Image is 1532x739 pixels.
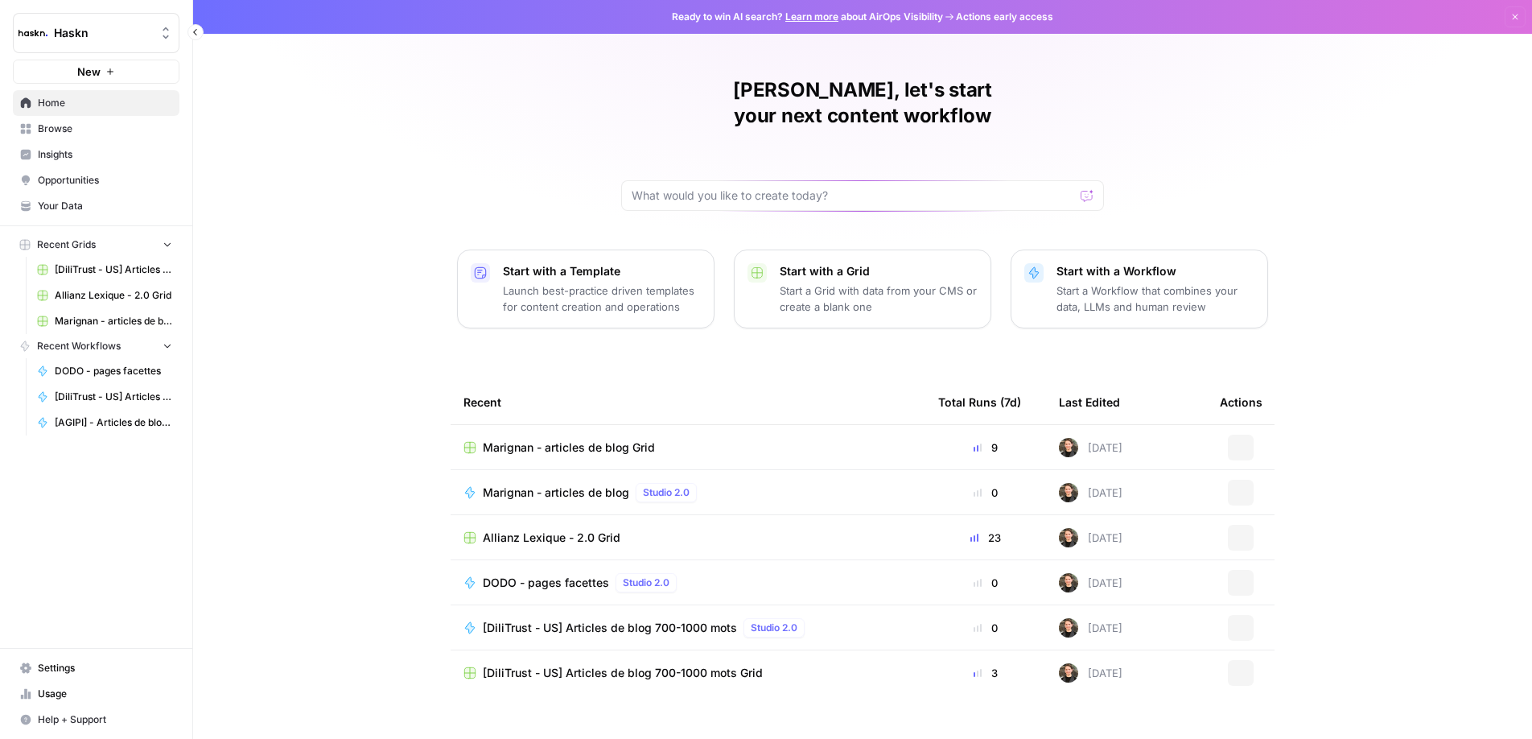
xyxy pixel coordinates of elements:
div: [DATE] [1059,483,1122,502]
img: uhgcgt6zpiex4psiaqgkk0ok3li6 [1059,483,1078,502]
span: Studio 2.0 [623,576,669,590]
span: Your Data [38,199,172,213]
div: Actions [1220,380,1262,424]
a: Learn more [785,10,838,23]
a: Allianz Lexique - 2.0 Grid [30,283,179,308]
div: 0 [938,620,1033,636]
span: [DiliTrust - US] Articles de blog 700-1000 mots Grid [483,665,763,681]
div: Recent [463,380,912,424]
span: [AGIPI] - Articles de blog - Optimisations [55,415,172,430]
p: Start a Workflow that combines your data, LLMs and human review [1056,283,1254,315]
a: Allianz Lexique - 2.0 Grid [463,530,912,546]
span: Haskn [54,25,151,41]
button: Start with a TemplateLaunch best-practice driven templates for content creation and operations [457,250,715,328]
div: 0 [938,485,1033,501]
a: [DiliTrust - US] Articles de blog 700-1000 mots [30,384,179,410]
a: Usage [13,681,179,707]
p: Start with a Workflow [1056,263,1254,279]
a: Your Data [13,193,179,219]
div: 23 [938,530,1033,546]
span: Recent Workflows [37,339,121,353]
div: [DATE] [1059,573,1122,592]
a: Marignan - articles de blog Grid [30,308,179,334]
span: New [77,64,101,80]
a: Home [13,90,179,116]
div: Last Edited [1059,380,1120,424]
span: Marignan - articles de blog Grid [55,314,172,328]
button: Recent Workflows [13,334,179,358]
p: Launch best-practice driven templates for content creation and operations [503,283,701,315]
span: Actions early access [956,10,1053,24]
div: Total Runs (7d) [938,380,1021,424]
span: Home [38,96,172,110]
div: [DATE] [1059,438,1122,457]
span: Allianz Lexique - 2.0 Grid [483,530,620,546]
a: Marignan - articles de blog Grid [463,440,912,456]
img: uhgcgt6zpiex4psiaqgkk0ok3li6 [1059,528,1078,547]
span: [DiliTrust - US] Articles de blog 700-1000 mots [55,390,172,404]
span: Marignan - articles de blog [483,485,629,501]
button: Start with a WorkflowStart a Workflow that combines your data, LLMs and human review [1011,250,1268,328]
span: [DiliTrust - US] Articles de blog 700-1000 mots Grid [55,262,172,277]
span: Usage [38,687,172,701]
p: Start with a Grid [780,263,978,279]
button: Help + Support [13,707,179,733]
span: Studio 2.0 [643,485,690,500]
img: uhgcgt6zpiex4psiaqgkk0ok3li6 [1059,618,1078,638]
a: Marignan - articles de blogStudio 2.0 [463,483,912,502]
div: 9 [938,440,1033,456]
a: [DiliTrust - US] Articles de blog 700-1000 mots Grid [463,665,912,681]
a: DODO - pages facettes [30,358,179,384]
a: [AGIPI] - Articles de blog - Optimisations [30,410,179,436]
div: [DATE] [1059,528,1122,547]
a: DODO - pages facettesStudio 2.0 [463,573,912,592]
span: Studio 2.0 [751,621,797,635]
span: Browse [38,122,172,136]
span: Settings [38,661,172,675]
span: Marignan - articles de blog Grid [483,440,655,456]
div: [DATE] [1059,618,1122,638]
div: [DATE] [1059,663,1122,683]
button: Recent Grids [13,233,179,257]
span: Insights [38,147,172,162]
img: uhgcgt6zpiex4psiaqgkk0ok3li6 [1059,438,1078,457]
button: New [13,60,179,84]
span: DODO - pages facettes [55,364,172,378]
span: Recent Grids [37,237,96,252]
a: Insights [13,142,179,167]
a: Opportunities [13,167,179,193]
button: Start with a GridStart a Grid with data from your CMS or create a blank one [734,250,991,328]
p: Start with a Template [503,263,701,279]
div: 0 [938,575,1033,591]
img: Haskn Logo [19,19,47,47]
a: Settings [13,655,179,681]
span: Help + Support [38,712,172,727]
a: Browse [13,116,179,142]
span: Ready to win AI search? about AirOps Visibility [672,10,943,24]
h1: [PERSON_NAME], let's start your next content workflow [621,77,1104,129]
a: [DiliTrust - US] Articles de blog 700-1000 mots Grid [30,257,179,283]
span: Opportunities [38,173,172,188]
img: uhgcgt6zpiex4psiaqgkk0ok3li6 [1059,573,1078,592]
a: [DiliTrust - US] Articles de blog 700-1000 motsStudio 2.0 [463,618,912,638]
button: Workspace: Haskn [13,13,179,53]
p: Start a Grid with data from your CMS or create a blank one [780,283,978,315]
span: Allianz Lexique - 2.0 Grid [55,288,172,303]
span: DODO - pages facettes [483,575,609,591]
span: [DiliTrust - US] Articles de blog 700-1000 mots [483,620,737,636]
img: uhgcgt6zpiex4psiaqgkk0ok3li6 [1059,663,1078,683]
div: 3 [938,665,1033,681]
input: What would you like to create today? [632,188,1074,204]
